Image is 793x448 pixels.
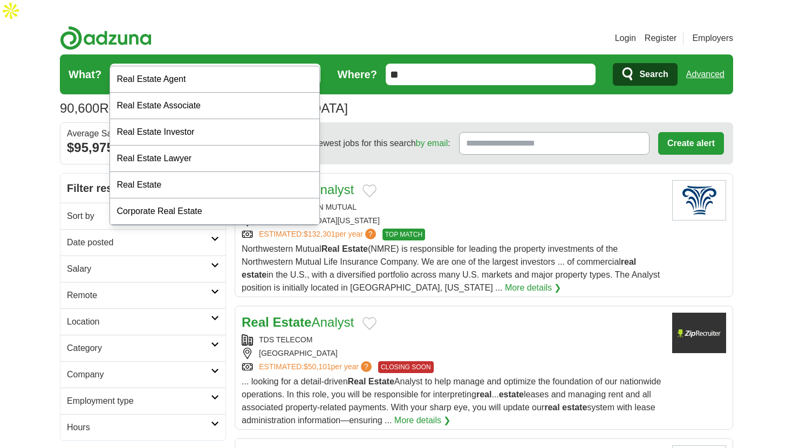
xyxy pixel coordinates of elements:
[265,137,450,150] span: Receive the newest jobs for this search :
[692,32,733,45] a: Employers
[67,395,211,408] h2: Employment type
[368,377,394,386] strong: Estate
[67,342,211,355] h2: Category
[672,180,726,220] img: Northwestern Mutual logo
[67,263,211,275] h2: Salary
[365,229,376,239] span: ?
[348,377,366,386] strong: Real
[416,139,448,148] a: by email
[110,146,319,172] div: Real Estate Lawyer
[476,390,491,399] strong: real
[505,281,562,294] a: More details ❯
[60,282,225,308] a: Remote
[562,403,587,412] strong: estate
[322,244,340,253] strong: Real
[110,119,319,146] div: Real Estate Investor
[378,361,434,373] span: CLOSING SOON
[67,129,219,138] div: Average Salary
[67,210,211,223] h2: Sort by
[645,32,677,45] a: Register
[259,229,378,240] a: ESTIMATED:$132,301per year?
[342,244,368,253] strong: Estate
[544,403,559,412] strong: real
[60,101,348,115] h1: Real estate Jobs in [GEOGRAPHIC_DATA]
[60,335,225,361] a: Category
[658,132,724,155] button: Create alert
[110,198,319,225] div: Corporate Real Estate
[242,377,661,425] span: ... looking for a detail-driven Analyst to help manage and optimize the foundation of our nationw...
[304,230,335,238] span: $132,301
[242,244,660,292] span: Northwestern Mutual (NMRE) is responsible for leading the property investments of the Northwester...
[382,229,425,240] span: TOP MATCH
[110,93,319,119] div: Real Estate Associate
[60,99,99,118] span: 90,600
[60,256,225,282] a: Salary
[363,317,377,330] button: Add to favorite jobs
[60,174,225,203] h2: Filter results
[60,388,225,414] a: Employment type
[672,313,726,353] img: Company logo
[60,308,225,335] a: Location
[69,66,101,82] label: What?
[110,66,319,93] div: Real Estate Agent
[686,64,724,85] a: Advanced
[639,64,668,85] span: Search
[110,172,319,198] div: Real Estate
[361,361,372,372] span: ?
[242,315,354,329] a: Real EstateAnalyst
[613,63,677,86] button: Search
[67,421,211,434] h2: Hours
[60,26,152,50] img: Adzuna logo
[499,390,524,399] strong: estate
[621,257,636,266] strong: real
[242,334,664,346] div: TDS TELECOM
[242,215,664,226] div: [GEOGRAPHIC_DATA][US_STATE]
[363,184,377,197] button: Add to favorite jobs
[60,361,225,388] a: Company
[67,368,211,381] h2: Company
[272,315,311,329] strong: Estate
[338,66,377,82] label: Where?
[259,361,374,373] a: ESTIMATED:$50,101per year?
[60,414,225,440] a: Hours
[67,289,211,302] h2: Remote
[304,362,331,371] span: $50,101
[259,203,357,211] a: NORTHWESTERN MUTUAL
[242,348,664,359] div: [GEOGRAPHIC_DATA]
[242,315,269,329] strong: Real
[60,203,225,229] a: Sort by
[67,138,219,157] div: $95,975
[60,229,225,256] a: Date posted
[242,270,266,279] strong: estate
[67,236,211,249] h2: Date posted
[394,414,451,427] a: More details ❯
[67,315,211,328] h2: Location
[615,32,636,45] a: Login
